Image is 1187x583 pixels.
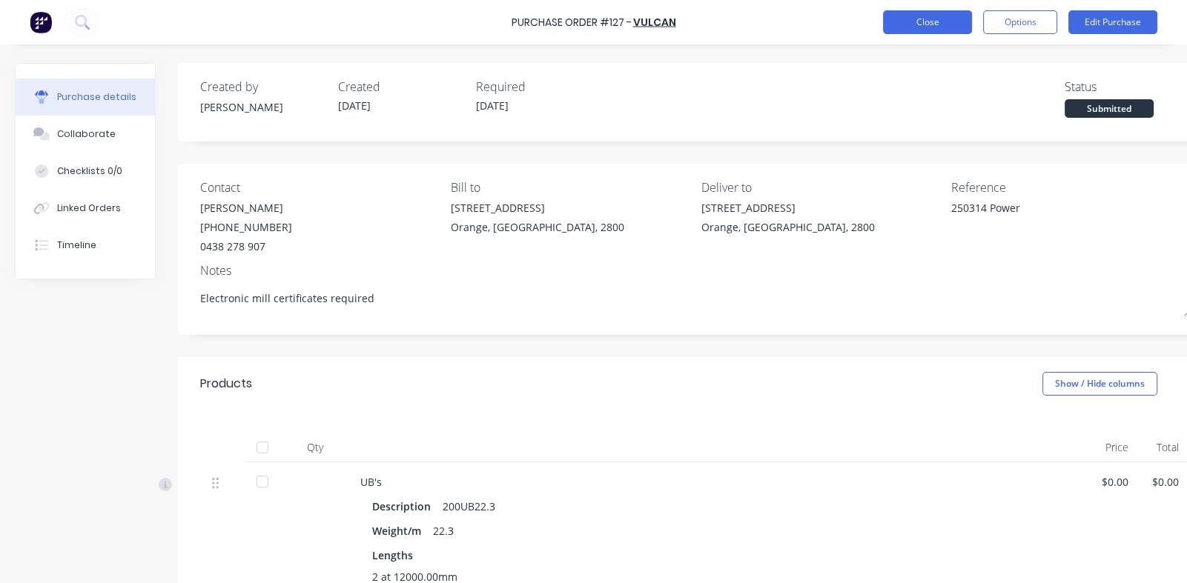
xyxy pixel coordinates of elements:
button: Edit Purchase [1068,10,1157,34]
button: Collaborate [16,116,155,153]
div: Purchase details [57,90,136,104]
div: Collaborate [57,127,116,141]
span: Lengths [372,547,413,563]
button: Options [983,10,1057,34]
div: UB's [360,474,1078,490]
div: Orange, [GEOGRAPHIC_DATA], 2800 [451,219,624,235]
div: Products [200,375,252,393]
div: Bill to [451,179,690,196]
div: 0438 278 907 [200,239,292,254]
div: Linked Orders [57,201,121,215]
a: Vulcan [633,15,676,30]
div: [STREET_ADDRESS] [451,200,624,216]
div: Description [372,496,443,517]
img: Factory [30,11,52,33]
div: [PERSON_NAME] [200,200,292,216]
div: [STREET_ADDRESS] [701,200,875,216]
button: Checklists 0/0 [16,153,155,190]
button: Close [883,10,972,34]
div: Created [338,78,464,96]
div: Submitted [1065,99,1154,118]
div: $0.00 [1152,474,1179,490]
button: Linked Orders [16,190,155,227]
div: [PERSON_NAME] [200,99,326,115]
div: Deliver to [701,179,941,196]
div: Required [476,78,602,96]
div: Price [1090,433,1140,462]
div: Weight/m [372,520,433,542]
button: Purchase details [16,79,155,116]
div: [PHONE_NUMBER] [200,219,292,235]
div: Timeline [57,239,96,252]
div: Orange, [GEOGRAPHIC_DATA], 2800 [701,219,875,235]
div: 22.3 [433,520,454,542]
div: Qty [282,433,348,462]
button: Timeline [16,227,155,264]
textarea: 250314 Power [951,200,1137,233]
div: Contact [200,179,440,196]
button: Show / Hide columns [1042,372,1157,396]
div: Purchase Order #127 - [512,15,632,30]
div: Created by [200,78,326,96]
div: Checklists 0/0 [57,164,122,178]
div: 200UB22.3 [443,496,495,517]
div: $0.00 [1102,474,1128,490]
